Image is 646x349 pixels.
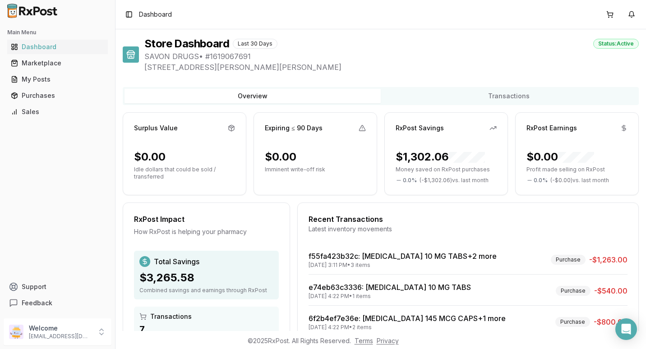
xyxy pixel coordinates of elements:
[7,29,108,36] h2: Main Menu
[309,214,628,225] div: Recent Transactions
[309,225,628,234] div: Latest inventory movements
[396,150,485,164] div: $1,302.06
[381,89,637,103] button: Transactions
[550,177,609,184] span: ( - $0.00 ) vs. last month
[309,262,497,269] div: [DATE] 3:11 PM • 3 items
[4,295,111,311] button: Feedback
[4,56,111,70] button: Marketplace
[134,150,166,164] div: $0.00
[396,166,497,173] p: Money saved on RxPost purchases
[593,39,639,49] div: Status: Active
[534,177,548,184] span: 0.0 %
[9,325,23,339] img: User avatar
[7,39,108,55] a: Dashboard
[555,317,590,327] div: Purchase
[144,62,639,73] span: [STREET_ADDRESS][PERSON_NAME][PERSON_NAME]
[309,252,497,261] a: f55fa423b32c: [MEDICAL_DATA] 10 MG TABS+2 more
[396,124,444,133] div: RxPost Savings
[22,298,52,308] span: Feedback
[309,314,506,323] a: 6f2b4ef7e36e: [MEDICAL_DATA] 145 MCG CAPS+1 more
[139,287,273,294] div: Combined savings and earnings through RxPost
[615,318,637,340] div: Open Intercom Messenger
[134,166,235,180] p: Idle dollars that could be sold / transferred
[526,150,594,164] div: $0.00
[29,324,92,333] p: Welcome
[526,124,577,133] div: RxPost Earnings
[309,324,506,331] div: [DATE] 4:22 PM • 2 items
[134,227,279,236] div: How RxPost is helping your pharmacy
[7,104,108,120] a: Sales
[11,42,104,51] div: Dashboard
[139,323,273,335] div: 7
[4,72,111,87] button: My Posts
[309,293,471,300] div: [DATE] 4:22 PM • 1 items
[265,124,323,133] div: Expiring ≤ 90 Days
[11,91,104,100] div: Purchases
[11,59,104,68] div: Marketplace
[355,337,373,344] a: Terms
[4,279,111,295] button: Support
[125,89,381,103] button: Overview
[594,285,628,296] span: -$540.00
[4,4,61,18] img: RxPost Logo
[309,283,471,292] a: e74eb63c3336: [MEDICAL_DATA] 10 MG TABS
[377,337,399,344] a: Privacy
[11,107,104,116] div: Sales
[144,37,229,51] h1: Store Dashboard
[556,286,591,296] div: Purchase
[4,40,111,54] button: Dashboard
[11,75,104,84] div: My Posts
[139,10,172,19] span: Dashboard
[4,88,111,103] button: Purchases
[526,166,628,173] p: Profit made selling on RxPost
[139,271,273,285] div: $3,265.58
[150,312,192,321] span: Transactions
[154,256,199,267] span: Total Savings
[420,177,489,184] span: ( - $1,302.06 ) vs. last month
[7,55,108,71] a: Marketplace
[4,105,111,119] button: Sales
[589,254,628,265] span: -$1,263.00
[233,39,277,49] div: Last 30 Days
[144,51,639,62] span: SAVON DRUGS • # 1619067691
[134,214,279,225] div: RxPost Impact
[139,10,172,19] nav: breadcrumb
[7,87,108,104] a: Purchases
[551,255,586,265] div: Purchase
[29,333,92,340] p: [EMAIL_ADDRESS][DOMAIN_NAME]
[7,71,108,87] a: My Posts
[265,150,296,164] div: $0.00
[403,177,417,184] span: 0.0 %
[594,317,628,327] span: -$800.00
[134,124,178,133] div: Surplus Value
[265,166,366,173] p: Imminent write-off risk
